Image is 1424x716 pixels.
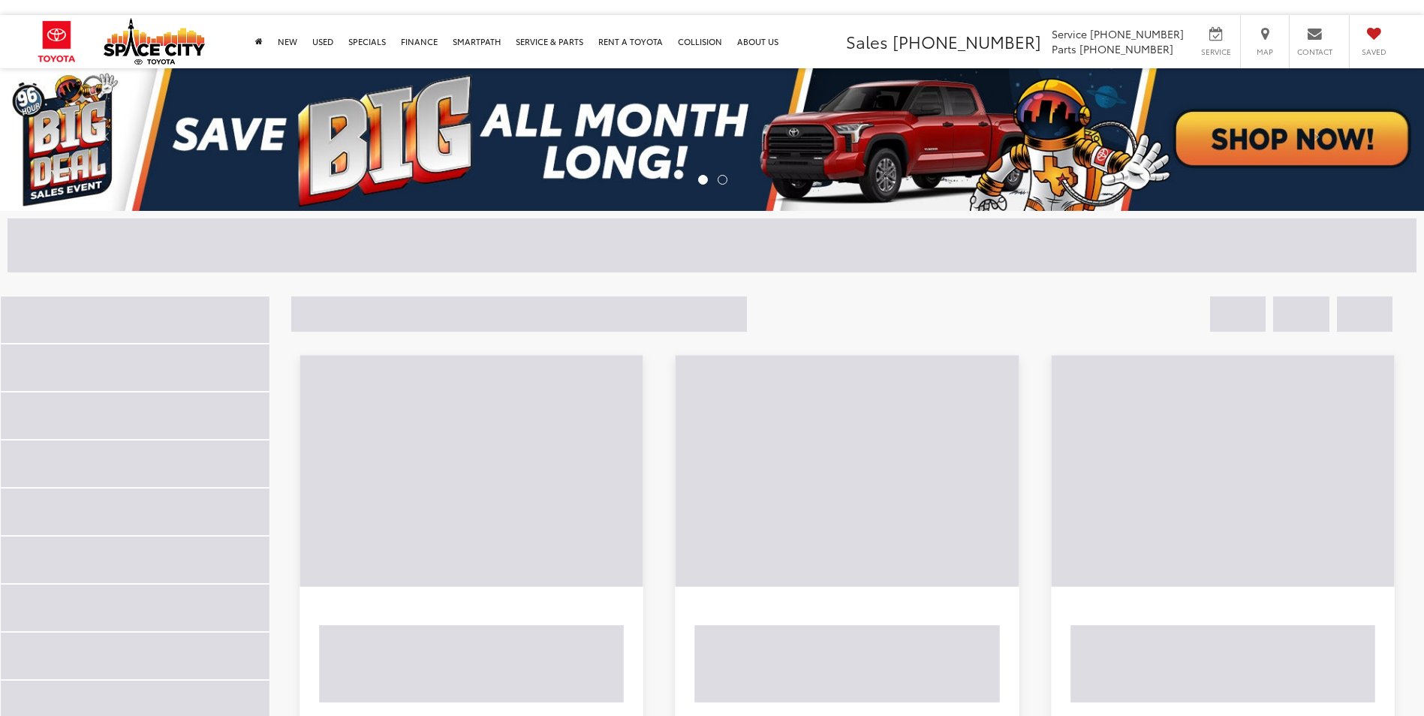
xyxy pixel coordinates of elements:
[1052,26,1087,41] span: Service
[508,15,591,68] a: Service & Parts
[1292,15,1340,68] a: Contact
[248,15,270,68] a: Home
[1352,15,1398,68] a: My Saved Vehicles
[104,18,205,65] img: Space City Toyota
[393,15,445,68] a: Finance
[1243,15,1289,68] a: Map
[1090,26,1184,41] span: [PHONE_NUMBER]
[1079,41,1173,56] span: [PHONE_NUMBER]
[670,15,730,68] a: Collision
[1248,47,1281,57] span: Map
[26,15,88,68] img: Toyota
[445,15,508,68] a: SmartPath
[1052,41,1076,56] span: Parts
[730,15,786,68] a: About Us
[1357,47,1390,57] span: Saved
[591,15,670,68] a: Rent a Toyota
[341,15,393,68] a: Specials
[305,15,341,68] a: Used
[1194,15,1240,68] a: Service
[893,29,1041,53] span: [PHONE_NUMBER]
[270,15,305,68] a: New
[1297,47,1332,57] span: Contact
[1199,47,1233,57] span: Service
[846,29,888,53] span: Sales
